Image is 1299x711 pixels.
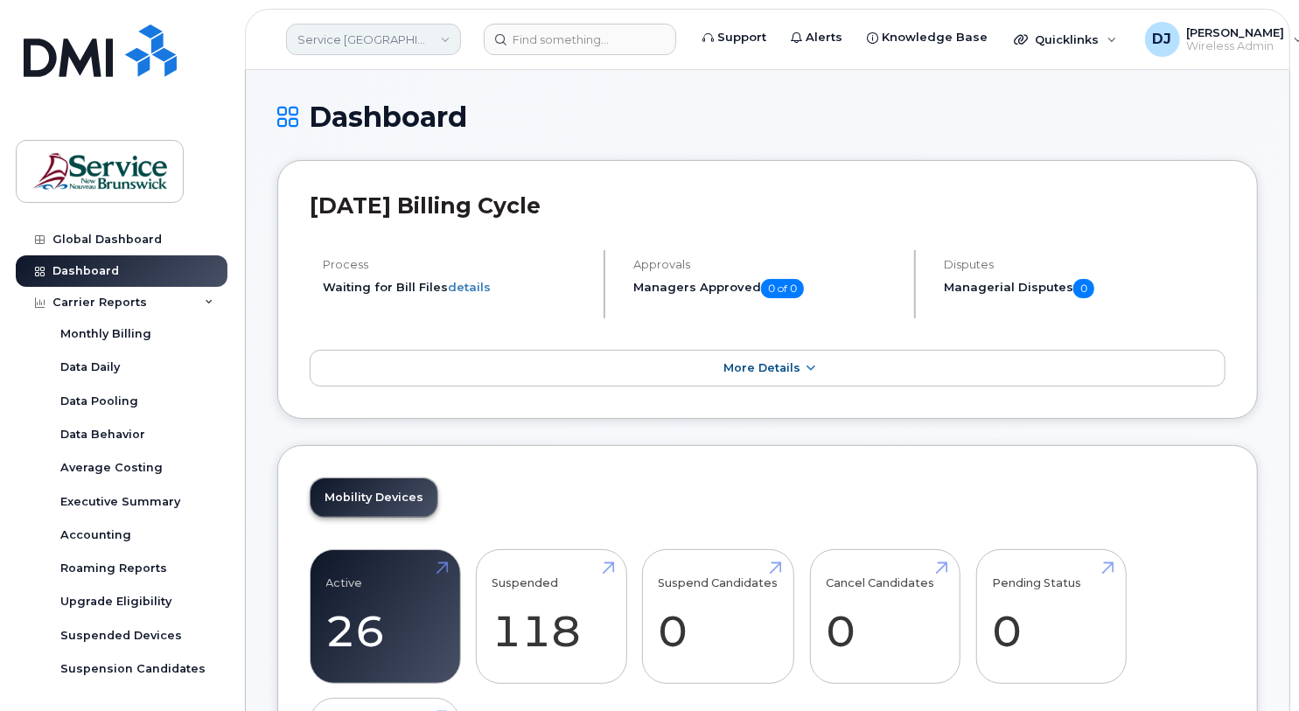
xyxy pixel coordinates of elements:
h5: Managers Approved [633,279,899,298]
a: Mobility Devices [311,478,437,517]
h1: Dashboard [277,101,1258,132]
a: Cancel Candidates 0 [826,559,944,674]
h2: [DATE] Billing Cycle [310,192,1226,219]
h4: Disputes [944,258,1226,271]
h4: Approvals [633,258,899,271]
span: More Details [723,361,800,374]
span: 0 [1073,279,1094,298]
span: 0 of 0 [761,279,804,298]
a: Pending Status 0 [992,559,1110,674]
a: Suspended 118 [492,559,611,674]
li: Waiting for Bill Files [323,279,589,296]
a: Active 26 [326,559,444,674]
h5: Managerial Disputes [944,279,1226,298]
h4: Process [323,258,589,271]
a: Suspend Candidates 0 [659,559,779,674]
a: details [448,280,491,294]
